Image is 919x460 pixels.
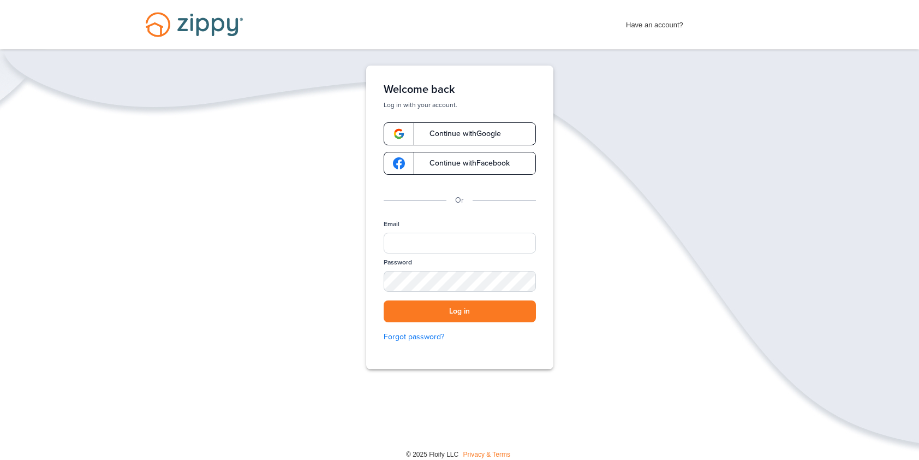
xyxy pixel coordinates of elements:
[384,83,536,96] h1: Welcome back
[384,152,536,175] a: google-logoContinue withFacebook
[384,300,536,323] button: Log in
[455,194,464,207] p: Or
[384,101,536,109] p: Log in with your account.
[626,14,683,31] span: Have an account?
[384,220,399,229] label: Email
[384,122,536,145] a: google-logoContinue withGoogle
[384,331,536,343] a: Forgot password?
[384,233,536,253] input: Email
[393,128,405,140] img: google-logo
[393,157,405,169] img: google-logo
[406,451,458,458] span: © 2025 Floify LLC
[384,271,536,291] input: Password
[384,258,412,267] label: Password
[419,130,501,138] span: Continue with Google
[463,451,510,458] a: Privacy & Terms
[419,160,510,167] span: Continue with Facebook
